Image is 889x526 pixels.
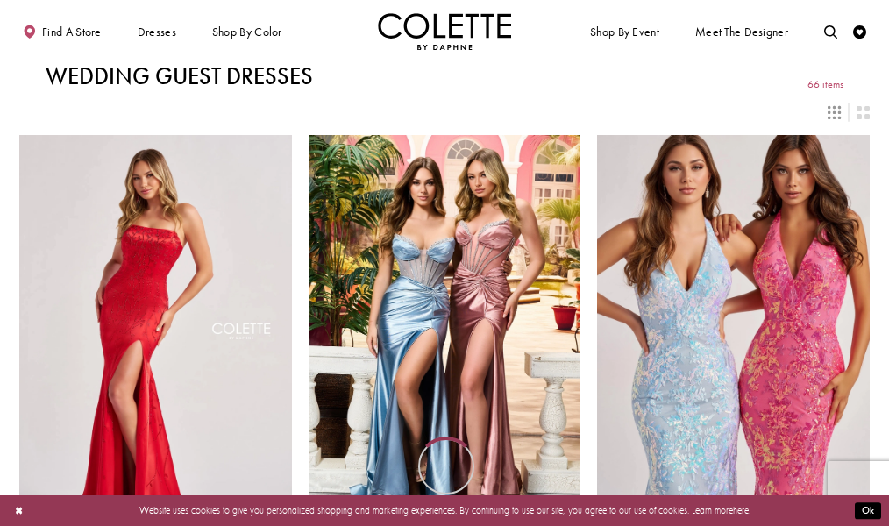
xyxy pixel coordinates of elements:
[96,501,793,519] p: Website uses cookies to give you personalized shopping and marketing experiences. By continuing t...
[138,25,176,39] span: Dresses
[42,25,102,39] span: Find a store
[378,13,511,50] img: Colette by Daphne
[695,25,788,39] span: Meet the designer
[828,106,841,119] span: Switch layout to 3 columns
[212,25,282,39] span: Shop by color
[850,13,870,50] a: Check Wishlist
[8,499,30,522] button: Close Dialog
[733,504,749,516] a: here
[821,13,841,50] a: Toggle search
[590,25,659,39] span: Shop By Event
[857,106,870,119] span: Switch layout to 2 columns
[134,13,180,50] span: Dresses
[855,502,881,519] button: Submit Dialog
[587,13,662,50] span: Shop By Event
[209,13,285,50] span: Shop by color
[19,13,104,50] a: Find a store
[378,13,511,50] a: Visit Home Page
[807,79,843,90] span: 66 items
[11,97,878,126] div: Layout Controls
[692,13,792,50] a: Meet the designer
[46,63,313,89] h1: Wedding Guest Dresses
